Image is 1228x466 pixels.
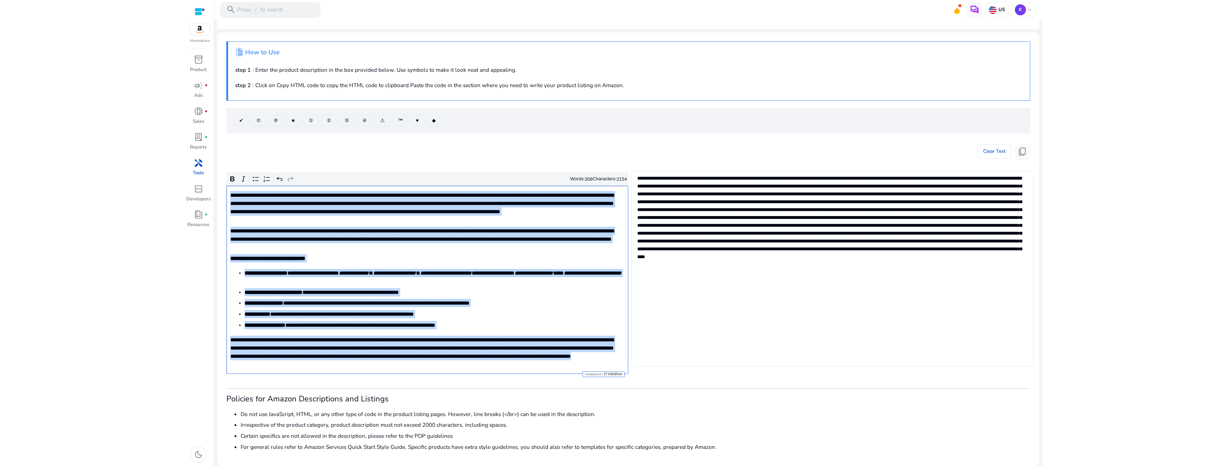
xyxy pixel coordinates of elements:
a: handymanTools [186,157,211,182]
button: ② [321,115,337,126]
p: Sales [193,118,204,125]
span: ◆ [432,117,436,124]
span: ® [274,117,278,124]
span: ⚠ [380,117,385,124]
span: ♥ [416,117,419,124]
p: Ads [194,92,203,99]
span: fiber_manual_record [205,136,208,139]
div: Words: Characters: [570,175,627,184]
span: ① [309,117,313,124]
p: : Enter the product description in the box provided below. Use symbols to make it look neat and a... [235,66,1023,74]
img: amazon.svg [189,24,211,35]
span: book_4 [194,210,203,219]
button: © [251,115,266,126]
p: Tools [193,170,204,177]
p: Resources [187,221,209,229]
span: search [226,5,236,14]
span: campaign [194,81,203,90]
li: For general rules refer to Amazon Services Quick Start Style Guide. Specific products have extra ... [241,443,1030,451]
p: Reports [190,144,207,151]
span: fiber_manual_record [205,84,208,87]
span: Powered by [584,373,603,376]
p: Marketplace [190,38,210,44]
b: step 1 [235,66,251,74]
span: ② [327,117,331,124]
span: / [252,6,259,14]
span: dark_mode [194,450,203,459]
span: ™ [398,117,403,124]
button: content_copy [1015,144,1030,160]
span: ③ [344,117,349,124]
button: ① [303,115,319,126]
span: © [257,117,261,124]
span: fiber_manual_record [205,213,208,216]
span: handyman [194,159,203,168]
span: code_blocks [194,184,203,194]
a: campaignfiber_manual_recordAds [186,79,211,105]
li: Certain specifics are not allowed in the description, please refer to the PDP guidelines [241,432,1030,440]
p: Press to search [237,6,283,14]
a: lab_profilefiber_manual_recordReports [186,131,211,157]
span: lab_profile [194,132,203,142]
b: step 2 [235,81,251,89]
label: 2154 [616,176,627,182]
a: inventory_2Product [186,54,211,79]
p: Product [190,66,207,74]
div: Editor toolbar [226,172,628,186]
li: Do not use JavaScript, HTML, or any other type of code in the product listing pages. However, lin... [241,410,1030,418]
span: ★ [291,117,296,124]
span: Clear Text [983,144,1006,159]
button: ™ [392,115,408,126]
h3: Policies for Amazon Descriptions and Listings [226,394,1030,404]
h4: How to Use [245,49,280,56]
a: donut_smallfiber_manual_recordSales [186,105,211,131]
button: Clear Text [977,144,1011,159]
a: code_blocksDevelopers [186,183,211,209]
span: ✔ [239,117,243,124]
li: Irrespective of the product category, product description must not exceed 2000 characters, includ... [241,421,1030,429]
img: us.svg [989,6,997,14]
span: ④ [362,117,367,124]
button: ◆ [426,115,442,126]
button: ♥ [410,115,424,126]
button: ⚠ [374,115,391,126]
p: K [1015,4,1026,15]
span: fiber_manual_record [205,110,208,113]
p: : Click on Copy HTML code to copy the HTML code to clipboard.Paste the code in the section where ... [235,81,1023,89]
a: book_4fiber_manual_recordResources [186,209,211,234]
label: 308 [585,176,593,182]
p: US [997,7,1005,13]
button: ✔ [233,115,249,126]
div: Rich Text Editor. Editing area: main. Press Alt+0 for help. [226,186,628,374]
button: ③ [339,115,355,126]
span: content_copy [1018,147,1027,156]
button: ® [268,115,283,126]
button: ④ [357,115,373,126]
p: Developers [186,196,211,203]
span: keyboard_arrow_down [1027,7,1033,13]
span: donut_small [194,107,203,116]
button: ★ [285,115,301,126]
span: inventory_2 [194,55,203,64]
